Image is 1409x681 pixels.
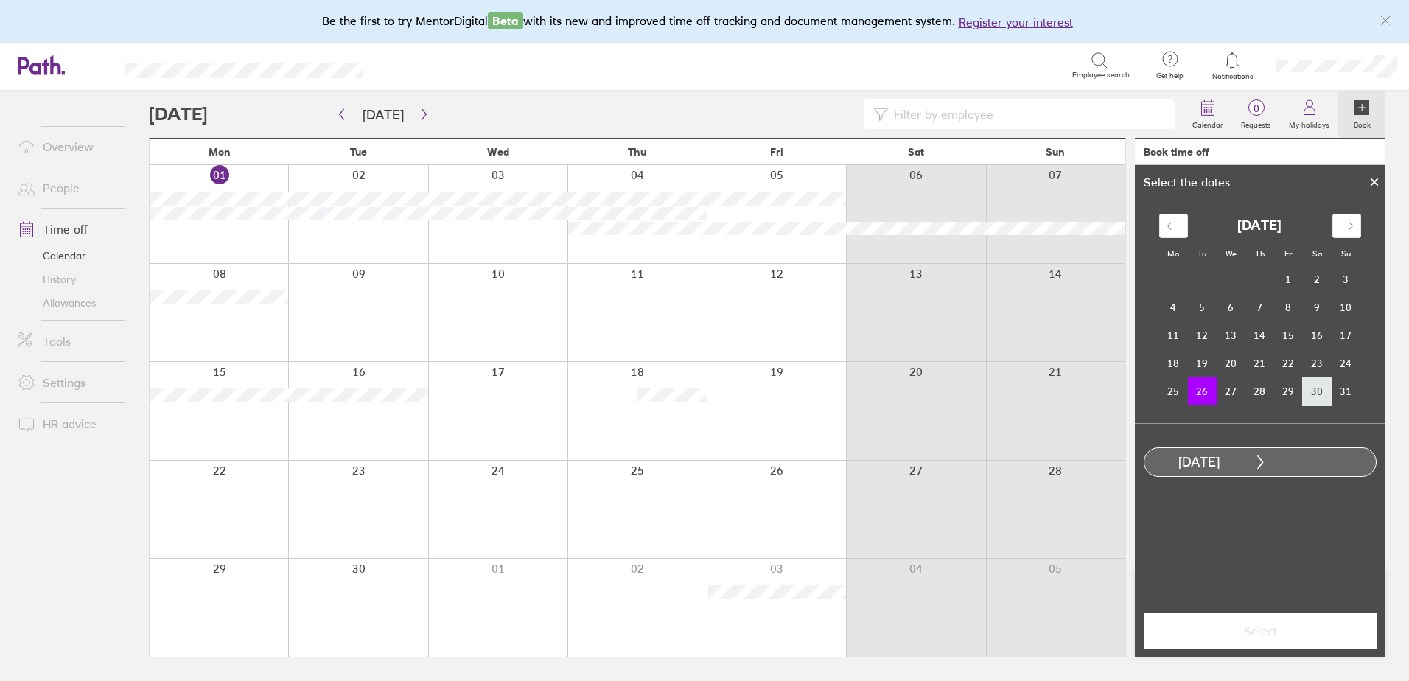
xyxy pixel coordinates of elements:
a: Overview [6,132,125,161]
td: Choose Monday, August 18, 2025 as your check-out date. It’s available. [1159,349,1188,377]
td: Choose Tuesday, August 5, 2025 as your check-out date. It’s available. [1188,293,1217,321]
span: 0 [1232,102,1280,114]
div: Select the dates [1135,175,1239,189]
td: Choose Wednesday, August 27, 2025 as your check-out date. It’s available. [1217,377,1245,405]
a: People [6,173,125,203]
div: Search [402,58,440,71]
div: [DATE] [1144,455,1254,470]
button: Select [1144,613,1377,649]
small: Th [1255,248,1265,259]
td: Choose Thursday, August 21, 2025 as your check-out date. It’s available. [1245,349,1274,377]
div: Move backward to switch to the previous month. [1159,214,1188,238]
td: Choose Wednesday, August 6, 2025 as your check-out date. It’s available. [1217,293,1245,321]
span: Sun [1046,146,1065,158]
small: Fr [1284,248,1292,259]
td: Choose Wednesday, August 20, 2025 as your check-out date. It’s available. [1217,349,1245,377]
span: Employee search [1072,71,1130,80]
small: Mo [1167,248,1179,259]
a: History [6,268,125,291]
div: Calendar [1143,200,1377,423]
small: We [1226,248,1237,259]
small: Tu [1198,248,1206,259]
td: Choose Thursday, August 28, 2025 as your check-out date. It’s available. [1245,377,1274,405]
a: Settings [6,368,125,397]
td: Choose Sunday, August 31, 2025 as your check-out date. It’s available. [1332,377,1360,405]
td: Selected as start date. Tuesday, August 26, 2025 [1188,377,1217,405]
td: Choose Friday, August 15, 2025 as your check-out date. It’s available. [1274,321,1303,349]
td: Choose Friday, August 29, 2025 as your check-out date. It’s available. [1274,377,1303,405]
button: [DATE] [351,102,416,127]
span: Get help [1146,71,1194,80]
div: Be the first to try MentorDigital with its new and improved time off tracking and document manage... [322,12,1088,31]
a: Allowances [6,291,125,315]
input: Filter by employee [888,100,1166,128]
td: Choose Thursday, August 14, 2025 as your check-out date. It’s available. [1245,321,1274,349]
span: Select [1154,624,1366,638]
td: Choose Sunday, August 10, 2025 as your check-out date. It’s available. [1332,293,1360,321]
td: Choose Friday, August 1, 2025 as your check-out date. It’s available. [1274,265,1303,293]
label: Book [1345,116,1380,130]
td: Choose Friday, August 22, 2025 as your check-out date. It’s available. [1274,349,1303,377]
a: Calendar [6,244,125,268]
td: Choose Tuesday, August 12, 2025 as your check-out date. It’s available. [1188,321,1217,349]
small: Sa [1312,248,1322,259]
button: Register your interest [959,13,1073,31]
label: Requests [1232,116,1280,130]
span: Thu [628,146,646,158]
td: Choose Monday, August 25, 2025 as your check-out date. It’s available. [1159,377,1188,405]
div: Book time off [1144,146,1209,158]
span: Wed [487,146,509,158]
td: Choose Saturday, August 23, 2025 as your check-out date. It’s available. [1303,349,1332,377]
span: Notifications [1209,72,1256,81]
div: Move forward to switch to the next month. [1332,214,1361,238]
td: Choose Friday, August 8, 2025 as your check-out date. It’s available. [1274,293,1303,321]
td: Choose Wednesday, August 13, 2025 as your check-out date. It’s available. [1217,321,1245,349]
td: Choose Tuesday, August 19, 2025 as your check-out date. It’s available. [1188,349,1217,377]
td: Choose Monday, August 11, 2025 as your check-out date. It’s available. [1159,321,1188,349]
td: Choose Saturday, August 2, 2025 as your check-out date. It’s available. [1303,265,1332,293]
td: Choose Sunday, August 17, 2025 as your check-out date. It’s available. [1332,321,1360,349]
a: 0Requests [1232,91,1280,138]
small: Su [1341,248,1351,259]
td: Choose Sunday, August 24, 2025 as your check-out date. It’s available. [1332,349,1360,377]
a: Notifications [1209,50,1256,81]
span: Beta [488,12,523,29]
label: Calendar [1184,116,1232,130]
a: Time off [6,214,125,244]
td: Choose Saturday, August 30, 2025 as your check-out date. It’s available. [1303,377,1332,405]
td: Choose Saturday, August 16, 2025 as your check-out date. It’s available. [1303,321,1332,349]
span: Tue [350,146,367,158]
td: Choose Saturday, August 9, 2025 as your check-out date. It’s available. [1303,293,1332,321]
span: Sat [908,146,924,158]
span: Fri [770,146,783,158]
a: My holidays [1280,91,1338,138]
a: Tools [6,326,125,356]
a: Book [1338,91,1385,138]
span: Mon [209,146,231,158]
td: Choose Thursday, August 7, 2025 as your check-out date. It’s available. [1245,293,1274,321]
a: Calendar [1184,91,1232,138]
td: Choose Sunday, August 3, 2025 as your check-out date. It’s available. [1332,265,1360,293]
strong: [DATE] [1237,218,1282,234]
td: Choose Monday, August 4, 2025 as your check-out date. It’s available. [1159,293,1188,321]
a: HR advice [6,409,125,439]
label: My holidays [1280,116,1338,130]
